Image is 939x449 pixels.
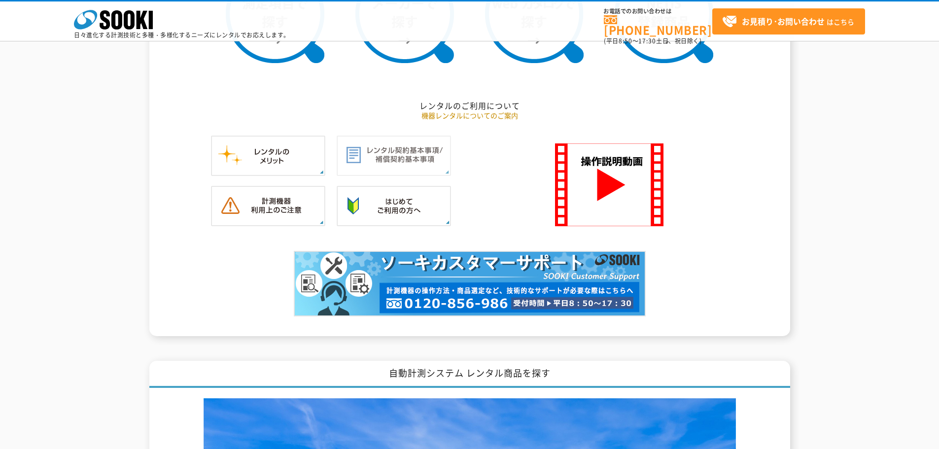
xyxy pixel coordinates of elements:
a: はじめてご利用の方へ [337,216,451,225]
span: はこちら [722,14,854,29]
strong: お見積り･お問い合わせ [742,15,825,27]
span: 8:50 [619,36,632,45]
img: レンタル契約基本事項／補償契約基本事項 [337,136,451,176]
h1: 自動計測システム レンタル商品を探す [149,361,790,388]
img: レンタルのメリット [211,136,325,176]
img: 計測機器ご利用上のご注意 [211,186,325,226]
a: レンタルのメリット [211,166,325,175]
span: (平日 ～ 土日、祝日除く) [604,36,701,45]
a: レンタル契約基本事項／補償契約基本事項 [337,166,451,175]
a: お見積り･お問い合わせはこちら [712,8,865,35]
a: [PHONE_NUMBER] [604,15,712,35]
img: SOOKI 操作説明動画 [555,143,663,226]
p: 日々進化する計測技術と多種・多様化するニーズにレンタルでお応えします。 [74,32,290,38]
a: 計測機器ご利用上のご注意 [211,216,325,225]
span: 17:30 [638,36,656,45]
p: 機器レンタルについてのご案内 [181,110,758,121]
img: はじめてご利用の方へ [337,186,451,226]
h2: レンタルのご利用について [181,101,758,111]
span: お電話でのお問い合わせは [604,8,712,14]
img: カスタマーサポート [294,251,646,316]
